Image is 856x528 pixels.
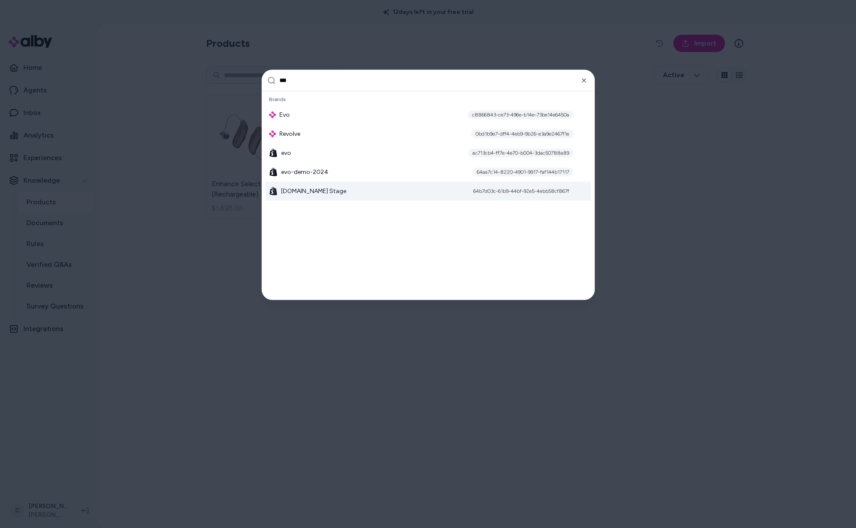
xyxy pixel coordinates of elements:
span: evo-demo-2024 [281,167,328,176]
span: Evo [279,110,290,119]
span: Revolve [279,129,300,138]
div: 64aa7c14-8220-4901-9917-faf144b17117 [472,167,574,176]
span: [DOMAIN_NAME] Stage [281,187,346,195]
div: ac713cb4-ff7e-4e70-b004-3dac50788a89 [468,148,574,157]
div: 64b7d03c-61b9-44bf-92e5-4ebb58cf867f [469,187,574,195]
img: alby Logo [269,131,276,138]
div: Brands [266,93,591,105]
div: 0bd1b9e7-dff4-4eb9-9b26-e3a9e2467f1e [471,129,574,138]
span: evo [281,148,291,157]
div: Suggestions [262,91,594,299]
div: c8866843-ce73-496e-b14e-73be14e6450a [468,110,574,119]
img: alby Logo [269,112,276,118]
